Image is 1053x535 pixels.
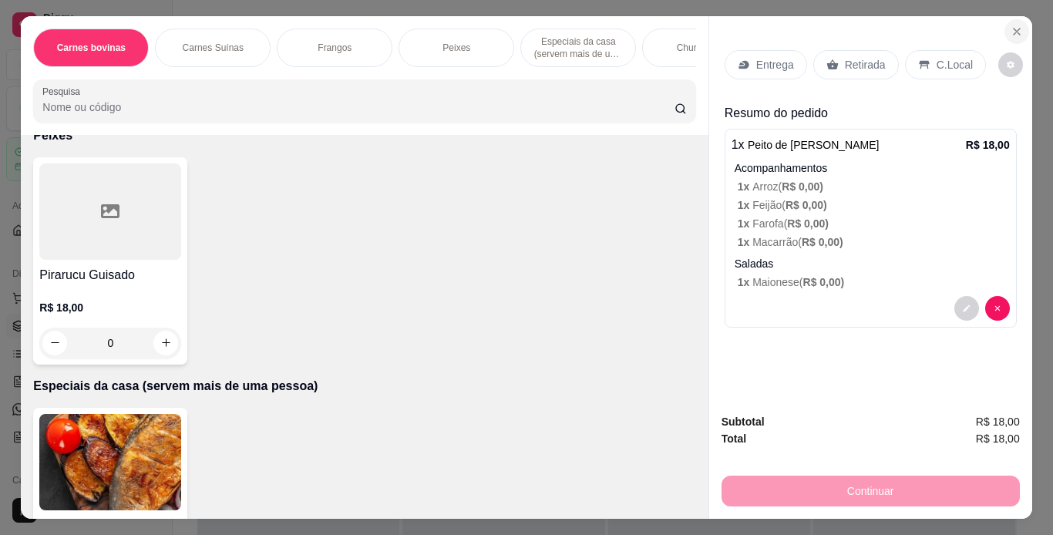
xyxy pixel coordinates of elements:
[845,57,886,72] p: Retirada
[183,42,244,54] p: Carnes Suínas
[39,414,181,510] img: product-image
[722,432,746,445] strong: Total
[39,300,181,315] p: R$ 18,00
[966,137,1010,153] p: R$ 18,00
[735,160,1010,176] p: Acompanhamentos
[786,199,827,211] span: R$ 0,00 )
[738,274,1010,290] p: Maionese (
[722,416,765,428] strong: Subtotal
[976,430,1020,447] span: R$ 18,00
[42,85,86,98] label: Pesquisa
[756,57,794,72] p: Entrega
[677,42,724,54] p: Churrascos
[748,139,879,151] span: Peito de [PERSON_NAME]
[976,413,1020,430] span: R$ 18,00
[57,42,126,54] p: Carnes bovinas
[998,52,1023,77] button: decrease-product-quantity
[725,104,1017,123] p: Resumo do pedido
[738,234,1010,250] p: Macarrão (
[442,42,470,54] p: Peixes
[803,276,845,288] span: R$ 0,00 )
[985,296,1010,321] button: decrease-product-quantity
[738,179,1010,194] p: Arroz (
[42,99,675,115] input: Pesquisa
[533,35,623,60] p: Especiais da casa (servem mais de uma pessoa)
[802,236,843,248] span: R$ 0,00 )
[738,180,752,193] span: 1 x
[954,296,979,321] button: decrease-product-quantity
[735,256,1010,271] p: Saladas
[33,377,695,395] p: Especiais da casa (servem mais de uma pessoa)
[318,42,352,54] p: Frangos
[738,197,1010,213] p: Feijão (
[738,276,752,288] span: 1 x
[782,180,823,193] span: R$ 0,00 )
[1004,19,1029,44] button: Close
[738,217,752,230] span: 1 x
[732,136,880,154] p: 1 x
[738,236,752,248] span: 1 x
[39,266,181,284] h4: Pirarucu Guisado
[738,216,1010,231] p: Farofa (
[738,199,752,211] span: 1 x
[937,57,973,72] p: C.Local
[33,126,695,145] p: Peixes
[787,217,829,230] span: R$ 0,00 )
